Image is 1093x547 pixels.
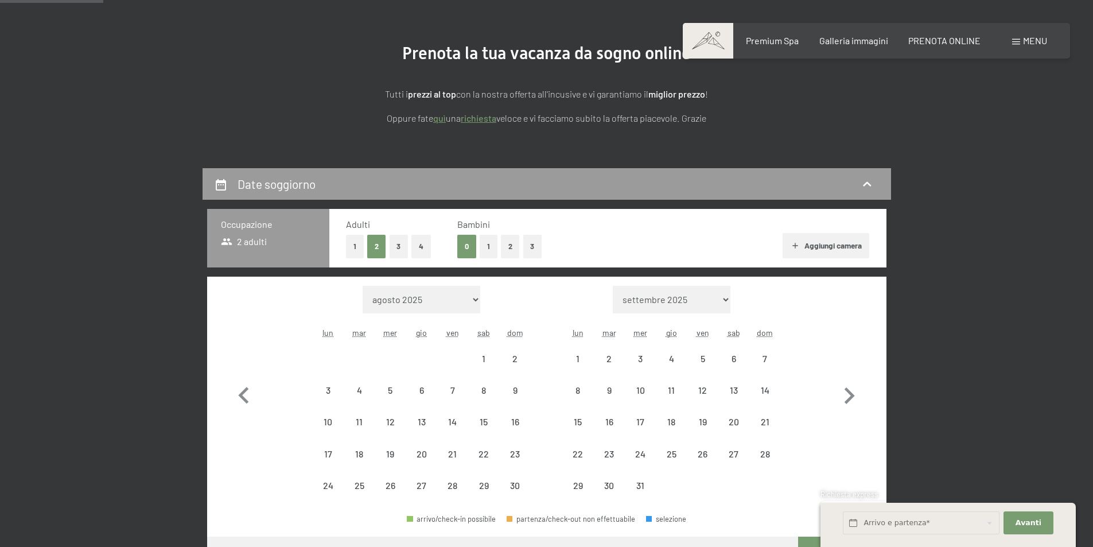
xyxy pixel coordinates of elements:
div: Tue Nov 04 2025 [344,375,375,406]
div: Mon Dec 08 2025 [562,375,593,406]
div: arrivo/check-in non effettuabile [344,438,375,469]
div: arrivo/check-in non effettuabile [562,375,593,406]
div: arrivo/check-in non effettuabile [375,375,406,406]
div: arrivo/check-in non effettuabile [468,406,499,437]
div: arrivo/check-in non effettuabile [718,343,749,374]
div: arrivo/check-in non effettuabile [687,343,718,374]
div: arrivo/check-in possibile [407,515,496,523]
p: Oppure fate una veloce e vi facciamo subito la offerta piacevole. Grazie [260,111,834,126]
div: Mon Dec 01 2025 [562,343,593,374]
span: Avanti [1016,518,1041,528]
div: 20 [719,417,748,446]
div: arrivo/check-in non effettuabile [625,375,656,406]
div: 1 [469,354,498,383]
div: arrivo/check-in non effettuabile [499,470,530,501]
div: Fri Nov 07 2025 [437,375,468,406]
div: Sun Dec 07 2025 [749,343,780,374]
div: 5 [376,386,404,414]
div: arrivo/check-in non effettuabile [749,375,780,406]
div: 11 [345,417,374,446]
div: arrivo/check-in non effettuabile [406,438,437,469]
div: 6 [407,386,436,414]
button: 3 [523,235,542,258]
div: Fri Dec 19 2025 [687,406,718,437]
div: arrivo/check-in non effettuabile [468,438,499,469]
button: Mese successivo [833,286,866,502]
div: 22 [469,449,498,478]
div: arrivo/check-in non effettuabile [375,470,406,501]
div: 23 [500,449,529,478]
span: 2 adulti [221,235,267,248]
div: 12 [688,386,717,414]
div: Tue Dec 02 2025 [594,343,625,374]
abbr: martedì [602,328,616,337]
div: Thu Dec 11 2025 [656,375,687,406]
div: 7 [438,386,467,414]
button: Avanti [1003,511,1053,535]
div: 21 [438,449,467,478]
div: 9 [595,386,624,414]
div: 16 [500,417,529,446]
div: arrivo/check-in non effettuabile [594,343,625,374]
div: Mon Nov 03 2025 [313,375,344,406]
div: Tue Nov 11 2025 [344,406,375,437]
button: 2 [367,235,386,258]
div: Wed Nov 12 2025 [375,406,406,437]
div: 29 [469,481,498,510]
div: Sun Nov 02 2025 [499,343,530,374]
button: 1 [480,235,497,258]
button: Mese precedente [227,286,260,502]
div: 15 [563,417,592,446]
div: Thu Nov 13 2025 [406,406,437,437]
div: arrivo/check-in non effettuabile [718,375,749,406]
div: 7 [750,354,779,383]
div: Sat Dec 06 2025 [718,343,749,374]
div: Wed Dec 10 2025 [625,375,656,406]
div: arrivo/check-in non effettuabile [344,470,375,501]
div: arrivo/check-in non effettuabile [375,406,406,437]
div: Mon Nov 17 2025 [313,438,344,469]
div: Thu Dec 04 2025 [656,343,687,374]
div: Sun Dec 21 2025 [749,406,780,437]
div: 10 [626,386,655,414]
h2: Date soggiorno [238,177,316,191]
div: 8 [563,386,592,414]
div: Wed Dec 17 2025 [625,406,656,437]
div: Fri Nov 14 2025 [437,406,468,437]
div: 14 [438,417,467,446]
div: 25 [345,481,374,510]
div: arrivo/check-in non effettuabile [718,438,749,469]
p: Tutti i con la nostra offerta all'incusive e vi garantiamo il ! [260,87,834,102]
div: 31 [626,481,655,510]
div: Sun Dec 14 2025 [749,375,780,406]
div: arrivo/check-in non effettuabile [594,406,625,437]
div: arrivo/check-in non effettuabile [375,438,406,469]
abbr: venerdì [446,328,459,337]
div: 19 [376,449,404,478]
div: arrivo/check-in non effettuabile [499,375,530,406]
button: 4 [411,235,431,258]
h3: Occupazione [221,218,316,231]
div: 15 [469,417,498,446]
div: Mon Dec 15 2025 [562,406,593,437]
div: 19 [688,417,717,446]
div: arrivo/check-in non effettuabile [749,343,780,374]
div: arrivo/check-in non effettuabile [468,470,499,501]
div: 24 [626,449,655,478]
span: Prenota la tua vacanza da sogno online [402,43,691,63]
a: Premium Spa [746,35,799,46]
abbr: domenica [507,328,523,337]
div: arrivo/check-in non effettuabile [437,406,468,437]
div: arrivo/check-in non effettuabile [406,375,437,406]
div: 21 [750,417,779,446]
div: 29 [563,481,592,510]
div: 28 [438,481,467,510]
div: arrivo/check-in non effettuabile [594,438,625,469]
div: 26 [376,481,404,510]
div: 2 [595,354,624,383]
div: 17 [314,449,343,478]
div: 3 [626,354,655,383]
div: 14 [750,386,779,414]
div: 22 [563,449,592,478]
span: Richiesta express [820,490,878,499]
